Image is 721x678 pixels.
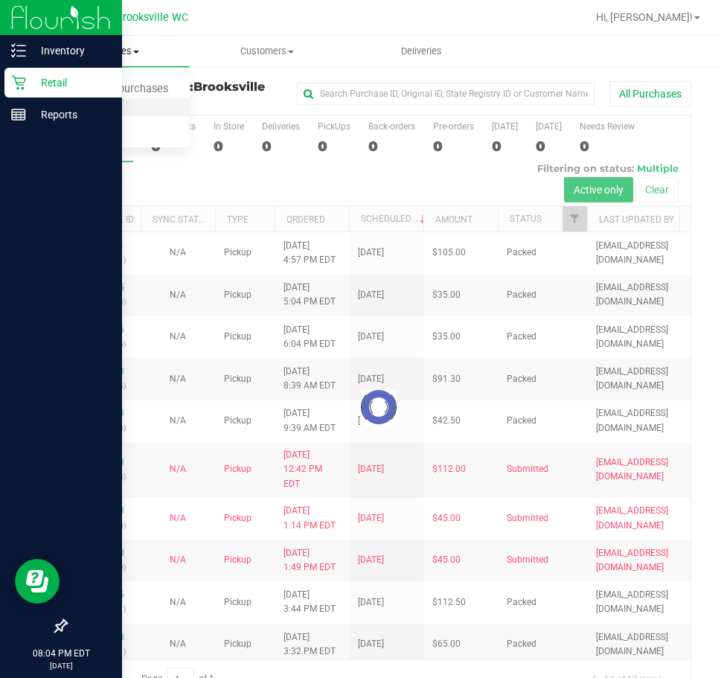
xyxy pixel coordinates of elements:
span: Customers [190,45,343,58]
p: 08:04 PM EDT [7,647,115,660]
span: Brooksville WC [116,11,188,24]
a: Customers [190,36,344,67]
inline-svg: Reports [11,107,26,122]
iframe: Resource center [15,559,60,604]
a: Deliveries [344,36,498,67]
input: Search Purchase ID, Original ID, State Registry ID or Customer Name... [297,83,595,105]
button: All Purchases [609,81,691,106]
span: Hi, [PERSON_NAME]! [596,11,693,23]
p: Retail [26,74,115,92]
p: Inventory [26,42,115,60]
p: Reports [26,106,115,124]
inline-svg: Retail [11,75,26,90]
inline-svg: Inventory [11,43,26,58]
p: [DATE] [7,660,115,671]
span: Deliveries [381,45,462,58]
